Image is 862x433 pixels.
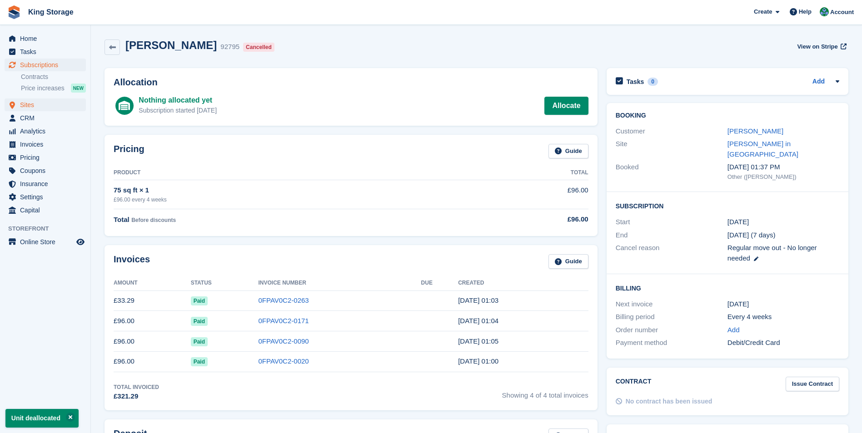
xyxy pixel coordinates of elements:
[616,230,727,241] div: End
[114,196,469,204] div: £96.00 every 4 weeks
[5,59,86,71] a: menu
[421,276,458,290] th: Due
[458,276,588,290] th: Created
[21,83,86,93] a: Price increases NEW
[616,112,839,119] h2: Booking
[114,166,469,180] th: Product
[114,290,191,311] td: £33.29
[5,32,86,45] a: menu
[114,311,191,331] td: £96.00
[191,337,208,346] span: Paid
[20,204,75,216] span: Capital
[616,325,727,335] div: Order number
[114,391,159,402] div: £321.29
[820,7,829,16] img: John King
[191,296,208,305] span: Paid
[616,126,727,137] div: Customer
[616,217,727,227] div: Start
[727,217,749,227] time: 2025-07-08 00:00:00 UTC
[114,216,130,223] span: Total
[648,78,658,86] div: 0
[727,299,839,310] div: [DATE]
[469,180,588,209] td: £96.00
[114,331,191,352] td: £96.00
[616,243,727,263] div: Cancel reason
[191,276,259,290] th: Status
[21,84,65,93] span: Price increases
[626,397,713,406] div: No contract has been issued
[616,338,727,348] div: Payment method
[616,283,839,292] h2: Billing
[727,127,783,135] a: [PERSON_NAME]
[469,166,588,180] th: Total
[727,172,839,182] div: Other ([PERSON_NAME])
[544,97,588,115] a: Allocate
[20,191,75,203] span: Settings
[20,236,75,248] span: Online Store
[727,325,740,335] a: Add
[258,276,421,290] th: Invoice Number
[75,236,86,247] a: Preview store
[71,84,86,93] div: NEW
[258,337,309,345] a: 0FPAV0C2-0090
[220,42,239,52] div: 92795
[616,377,652,392] h2: Contract
[727,140,798,158] a: [PERSON_NAME] in [GEOGRAPHIC_DATA]
[830,8,854,17] span: Account
[458,357,498,365] time: 2025-07-08 00:00:17 UTC
[258,317,309,325] a: 0FPAV0C2-0171
[727,162,839,172] div: [DATE] 01:37 PM
[131,217,176,223] span: Before discounts
[139,95,217,106] div: Nothing allocated yet
[812,77,825,87] a: Add
[793,39,848,54] a: View on Stripe
[20,112,75,124] span: CRM
[8,224,90,233] span: Storefront
[5,112,86,124] a: menu
[5,191,86,203] a: menu
[258,357,309,365] a: 0FPAV0C2-0020
[727,312,839,322] div: Every 4 weeks
[114,77,588,88] h2: Allocation
[20,59,75,71] span: Subscriptions
[727,244,817,262] span: Regular move out - No longer needed
[20,98,75,111] span: Sites
[5,151,86,164] a: menu
[616,139,727,159] div: Site
[20,45,75,58] span: Tasks
[139,106,217,115] div: Subscription started [DATE]
[114,254,150,269] h2: Invoices
[258,296,309,304] a: 0FPAV0C2-0263
[191,357,208,366] span: Paid
[5,138,86,151] a: menu
[458,296,498,304] time: 2025-09-30 00:03:41 UTC
[114,185,469,196] div: 75 sq ft × 1
[786,377,839,392] a: Issue Contract
[20,32,75,45] span: Home
[797,42,837,51] span: View on Stripe
[616,312,727,322] div: Billing period
[114,144,144,159] h2: Pricing
[727,231,776,239] span: [DATE] (7 days)
[20,164,75,177] span: Coupons
[548,144,588,159] a: Guide
[5,125,86,138] a: menu
[5,236,86,248] a: menu
[458,337,498,345] time: 2025-08-05 00:05:31 UTC
[7,5,21,19] img: stora-icon-8386f47178a22dfd0bd8f6a31ec36ba5ce8667c1dd55bd0f319d3a0aa187defe.svg
[627,78,644,86] h2: Tasks
[125,39,217,51] h2: [PERSON_NAME]
[616,162,727,181] div: Booked
[727,338,839,348] div: Debit/Credit Card
[754,7,772,16] span: Create
[5,45,86,58] a: menu
[799,7,812,16] span: Help
[502,383,588,402] span: Showing 4 of 4 total invoices
[191,317,208,326] span: Paid
[5,177,86,190] a: menu
[548,254,588,269] a: Guide
[5,409,79,428] p: Unit deallocated
[458,317,498,325] time: 2025-09-02 00:04:48 UTC
[616,201,839,210] h2: Subscription
[114,276,191,290] th: Amount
